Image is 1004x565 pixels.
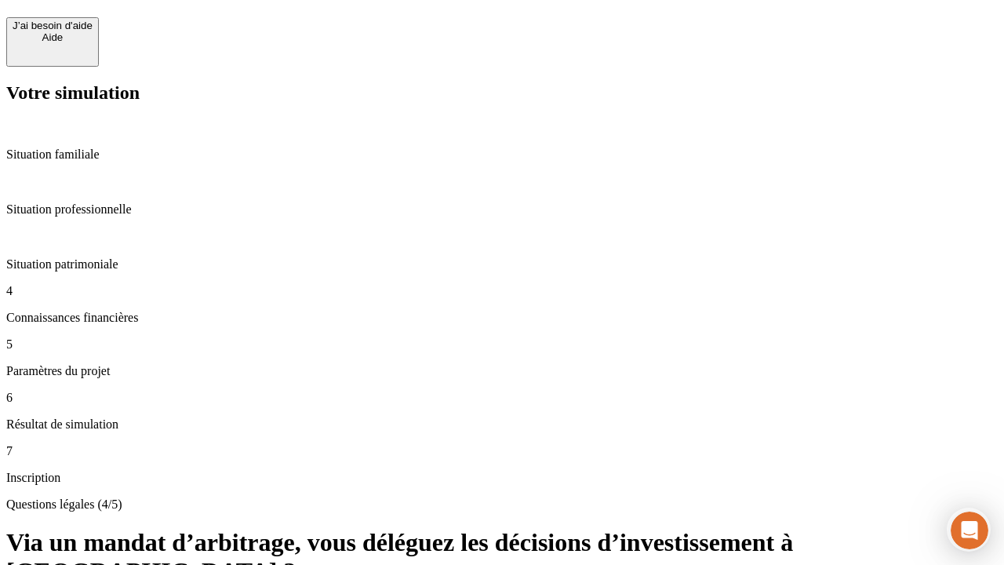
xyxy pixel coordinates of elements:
p: 7 [6,444,998,458]
p: Situation professionnelle [6,202,998,217]
div: Aide [13,31,93,43]
div: J’ai besoin d'aide [13,20,93,31]
p: 6 [6,391,998,405]
p: Situation familiale [6,148,998,162]
p: Connaissances financières [6,311,998,325]
p: Résultat de simulation [6,417,998,432]
iframe: Intercom live chat [951,512,988,549]
p: Inscription [6,471,998,485]
p: Paramètres du projet [6,364,998,378]
p: 4 [6,284,998,298]
p: Situation patrimoniale [6,257,998,272]
h2: Votre simulation [6,82,998,104]
iframe: Intercom live chat discovery launcher [947,508,991,552]
p: Questions légales (4/5) [6,498,998,512]
button: J’ai besoin d'aideAide [6,17,99,67]
p: 5 [6,337,998,352]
